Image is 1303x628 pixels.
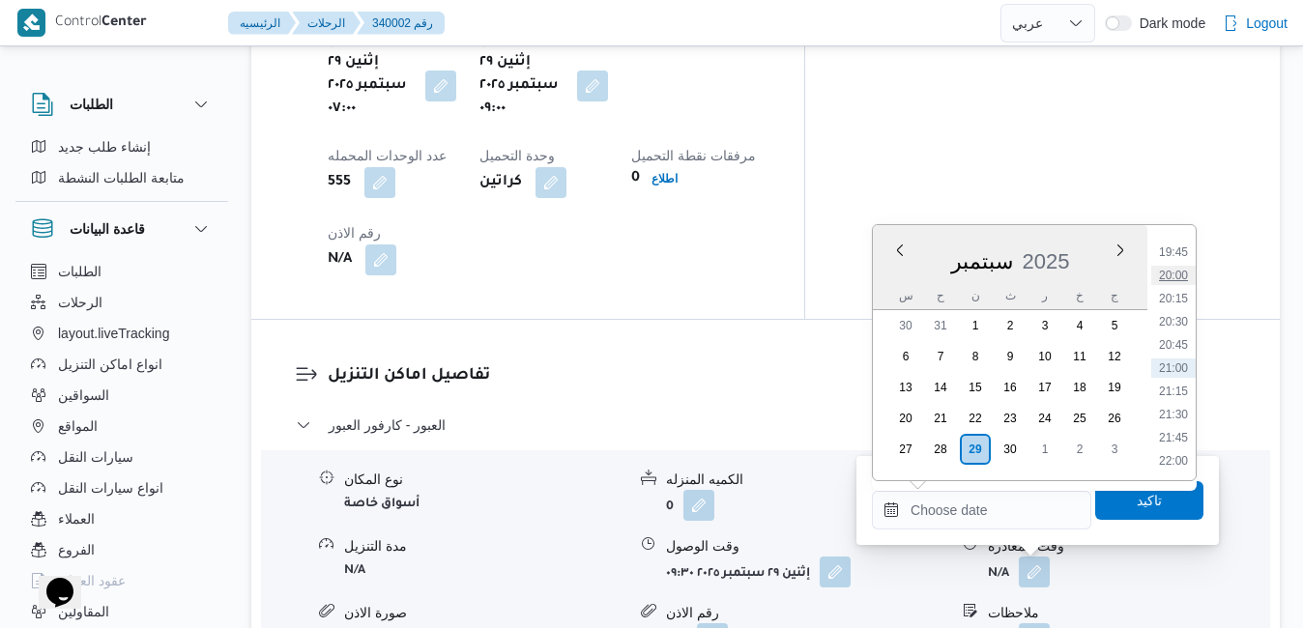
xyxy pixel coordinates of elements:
div: صورة الاذن [344,603,625,623]
button: قاعدة البيانات [31,217,213,241]
span: المواقع [58,414,98,438]
button: المقاولين [23,596,220,627]
div: day-2 [995,310,1026,341]
div: مدة التنزيل [344,536,625,557]
span: layout.liveTracking [58,322,169,345]
b: أسواق خاصة [344,498,420,511]
div: day-2 [1064,434,1095,465]
span: المقاولين [58,600,109,623]
div: day-31 [925,310,956,341]
button: تاكيد [1095,481,1203,520]
button: Logout [1215,4,1295,43]
button: الطلبات [23,256,220,287]
button: 340002 رقم [357,12,445,35]
b: Center [101,15,147,31]
span: رقم الاذن [328,225,381,241]
span: الرحلات [58,291,102,314]
div: day-1 [960,310,991,341]
div: day-23 [995,403,1026,434]
span: متابعة الطلبات النشطة [58,166,185,189]
button: السواقين [23,380,220,411]
div: خ [1064,282,1095,309]
li: 21:45 [1151,428,1196,447]
div: Button. Open the year selector. 2025 is currently selected. [1022,248,1071,274]
span: Dark mode [1132,15,1205,31]
button: انواع سيارات النقل [23,472,220,503]
button: سيارات النقل [23,442,220,472]
div: ح [925,282,956,309]
button: الرحلات [292,12,361,35]
iframe: chat widget [19,551,81,609]
b: كراتين [479,171,522,194]
button: متابعة الطلبات النشطة [23,162,220,193]
div: day-10 [1029,341,1060,372]
button: انواع اماكن التنزيل [23,349,220,380]
span: Logout [1246,12,1288,35]
div: ملاحظات [988,603,1269,623]
div: day-21 [925,403,956,434]
div: الطلبات [15,131,228,201]
b: اطلاع [651,172,678,186]
div: day-27 [890,434,921,465]
button: إنشاء طلب جديد [23,131,220,162]
div: day-16 [995,372,1026,403]
div: day-19 [1099,372,1130,403]
div: day-3 [1099,434,1130,465]
span: وحدة التحميل [479,148,555,163]
b: N/A [344,564,365,578]
button: العملاء [23,503,220,534]
span: العملاء [58,507,95,530]
input: Press the down key to enter a popover containing a calendar. Press the escape key to close the po... [872,491,1091,529]
div: month-٢٠٢٥-٠٩ [888,310,1132,465]
div: day-30 [995,434,1026,465]
button: الطلبات [31,93,213,116]
button: عقود العملاء [23,565,220,596]
div: day-20 [890,403,921,434]
span: إنشاء طلب جديد [58,135,151,158]
div: day-12 [1099,341,1130,372]
span: سيارات النقل [58,445,133,469]
div: day-22 [960,403,991,434]
span: انواع اماكن التنزيل [58,353,162,376]
b: إثنين ٢٩ سبتمبر ٢٠٢٥ ٠٩:٣٠ [666,567,810,581]
div: day-9 [995,341,1026,372]
li: 20:15 [1151,289,1196,308]
div: day-8 [960,341,991,372]
div: نوع المكان [344,470,625,490]
button: الرئيسيه [228,12,296,35]
div: ث [995,282,1026,309]
span: عدد الوحدات المحمله [328,148,447,163]
li: 21:00 [1151,358,1196,378]
button: المواقع [23,411,220,442]
div: day-14 [925,372,956,403]
div: الكميه المنزله [666,470,947,490]
div: day-30 [890,310,921,341]
li: 21:15 [1151,382,1196,401]
b: N/A [328,248,352,271]
b: 0 [631,167,640,190]
span: سبتمبر [951,249,1013,273]
b: 0 [666,500,674,514]
span: تاكيد [1137,489,1162,512]
button: Previous Month [892,243,908,258]
div: day-18 [1064,372,1095,403]
div: day-28 [925,434,956,465]
div: day-13 [890,372,921,403]
button: Next month [1113,243,1128,258]
div: day-15 [960,372,991,403]
div: day-17 [1029,372,1060,403]
span: العبور - كارفور العبور [329,414,446,437]
span: عقود العملاء [58,569,126,592]
b: 555 [328,171,351,194]
div: day-24 [1029,403,1060,434]
h3: الطلبات [70,93,113,116]
span: انواع سيارات النقل [58,476,163,500]
span: الفروع [58,538,95,561]
li: 20:45 [1151,335,1196,355]
div: day-7 [925,341,956,372]
div: day-5 [1099,310,1130,341]
div: day-26 [1099,403,1130,434]
span: مرفقات نقطة التحميل [631,148,756,163]
div: ر [1029,282,1060,309]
